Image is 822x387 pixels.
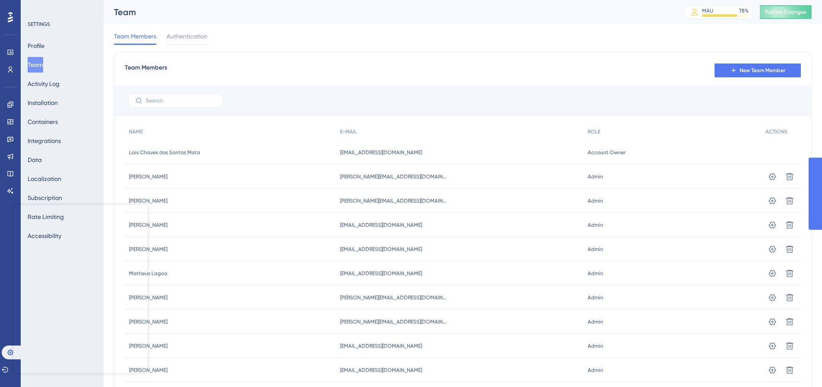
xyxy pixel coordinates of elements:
span: New Team Member [740,67,785,74]
span: Admin [588,246,603,253]
span: Admin [588,197,603,204]
span: [PERSON_NAME] [129,367,167,374]
span: [PERSON_NAME] [129,197,167,204]
span: Admin [588,318,603,325]
span: Admin [588,343,603,349]
button: Publish Changes [760,5,812,19]
button: Containers [28,114,58,130]
span: [PERSON_NAME][EMAIL_ADDRESS][DOMAIN_NAME] [340,173,448,180]
span: ROLE [588,128,600,135]
span: Admin [588,270,603,277]
span: Team Members [114,31,156,41]
button: Localization [28,171,61,187]
div: Team [114,6,662,18]
button: Subscription [28,190,62,206]
span: Admin [588,367,603,374]
span: [PERSON_NAME][EMAIL_ADDRESS][DOMAIN_NAME] [340,318,448,325]
span: [PERSON_NAME][EMAIL_ADDRESS][DOMAIN_NAME] [340,197,448,204]
button: Integrations [28,133,61,149]
span: [EMAIL_ADDRESS][DOMAIN_NAME] [340,270,422,277]
span: [PERSON_NAME] [129,294,167,301]
iframe: UserGuiding AI Assistant Launcher [786,353,812,379]
button: New Team Member [715,63,801,77]
span: [EMAIL_ADDRESS][DOMAIN_NAME] [340,343,422,349]
span: Matheus Lagoa [129,270,167,277]
span: Admin [588,222,603,228]
span: Publish Changes [765,9,806,16]
span: [PERSON_NAME] [129,173,167,180]
div: 75 % [739,7,749,14]
span: [EMAIL_ADDRESS][DOMAIN_NAME] [340,149,422,156]
span: Lais Chaves dos Santos Mota [129,149,200,156]
span: NAME [129,128,143,135]
button: Activity Log [28,76,60,92]
span: Authentication [167,31,208,41]
button: Team [28,57,43,73]
span: [PERSON_NAME][EMAIL_ADDRESS][DOMAIN_NAME] [340,294,448,301]
span: Account Owner [588,149,626,156]
div: SETTINGS [28,21,98,28]
span: [PERSON_NAME] [129,343,167,349]
button: Installation [28,95,58,111]
span: [PERSON_NAME] [129,318,167,325]
span: E-MAIL [340,128,357,135]
span: [EMAIL_ADDRESS][DOMAIN_NAME] [340,367,422,374]
button: Data [28,152,42,168]
span: [PERSON_NAME] [129,246,167,253]
span: Team Members [125,63,167,78]
span: [PERSON_NAME] [129,222,167,228]
button: Profile [28,38,44,54]
span: Admin [588,173,603,180]
input: Search [146,98,216,104]
span: [EMAIL_ADDRESS][DOMAIN_NAME] [340,222,422,228]
div: MAU [702,7,713,14]
span: Admin [588,294,603,301]
span: [EMAIL_ADDRESS][DOMAIN_NAME] [340,246,422,253]
span: ACTIONS [765,128,787,135]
